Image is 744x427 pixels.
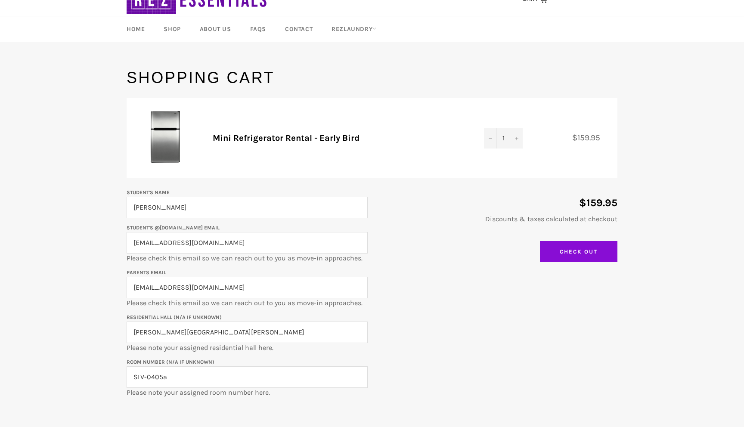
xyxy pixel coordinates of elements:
[127,267,368,308] p: Please check this email so we can reach out to you as move-in approaches.
[127,357,368,397] p: Please note your assigned room number here.
[155,16,189,42] a: Shop
[127,223,368,263] p: Please check this email so we can reach out to you as move-in approaches.
[191,16,240,42] a: About Us
[139,111,191,163] img: Mini Refrigerator Rental - Early Bird
[323,16,385,42] a: RezLaundry
[572,133,609,142] span: $159.95
[127,359,214,365] label: Room Number (N/A if unknown)
[127,67,617,89] h1: Shopping Cart
[118,16,153,42] a: Home
[376,196,617,210] p: $159.95
[276,16,321,42] a: Contact
[127,225,220,231] label: Student's @[DOMAIN_NAME] email
[127,269,166,275] label: Parents email
[376,214,617,224] p: Discounts & taxes calculated at checkout
[242,16,275,42] a: FAQs
[127,314,222,320] label: Residential Hall (N/A if unknown)
[510,128,523,149] button: Increase quantity
[127,312,368,353] p: Please note your assigned residential hall here.
[540,241,617,263] input: Check Out
[127,189,170,195] label: Student's Name
[484,128,497,149] button: Decrease quantity
[213,133,360,143] a: Mini Refrigerator Rental - Early Bird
